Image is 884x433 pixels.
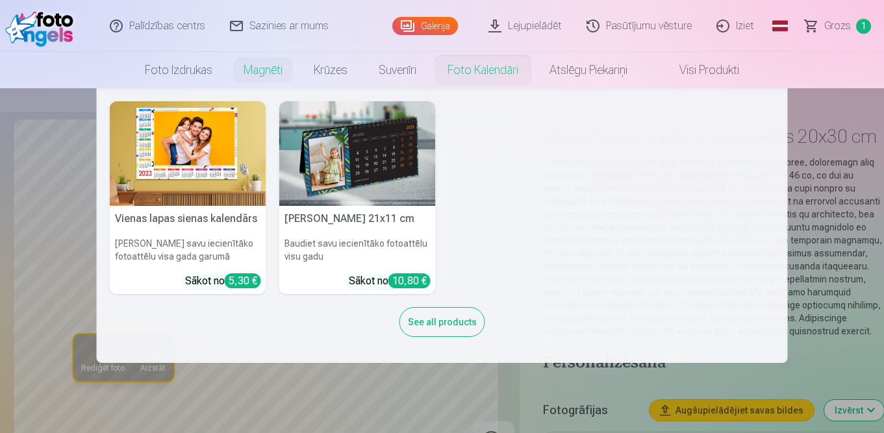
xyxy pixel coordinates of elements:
[432,52,534,88] a: Foto kalendāri
[298,52,363,88] a: Krūzes
[5,5,80,47] img: /fa3
[185,273,261,289] div: Sākot no
[349,273,431,289] div: Sākot no
[225,273,261,288] div: 5,30 €
[110,101,266,206] img: Vienas lapas sienas kalendārs
[110,101,266,294] a: Vienas lapas sienas kalendārsVienas lapas sienas kalendārs[PERSON_NAME] savu iecienītāko fotoattē...
[279,101,436,206] img: Galda kalendārs 21x11 cm
[279,206,436,232] h5: [PERSON_NAME] 21x11 cm
[643,52,755,88] a: Visi produkti
[363,52,432,88] a: Suvenīri
[279,232,436,268] h6: Baudiet savu iecienītāko fotoattēlu visu gadu
[228,52,298,88] a: Magnēti
[110,232,266,268] h6: [PERSON_NAME] savu iecienītāko fotoattēlu visa gada garumā
[534,52,643,88] a: Atslēgu piekariņi
[399,314,485,328] a: See all products
[824,18,851,34] span: Grozs
[392,17,458,35] a: Galerija
[388,273,431,288] div: 10,80 €
[856,19,871,34] span: 1
[110,206,266,232] h5: Vienas lapas sienas kalendārs
[279,101,436,294] a: Galda kalendārs 21x11 cm[PERSON_NAME] 21x11 cmBaudiet savu iecienītāko fotoattēlu visu gaduSākot ...
[399,307,485,337] div: See all products
[129,52,228,88] a: Foto izdrukas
